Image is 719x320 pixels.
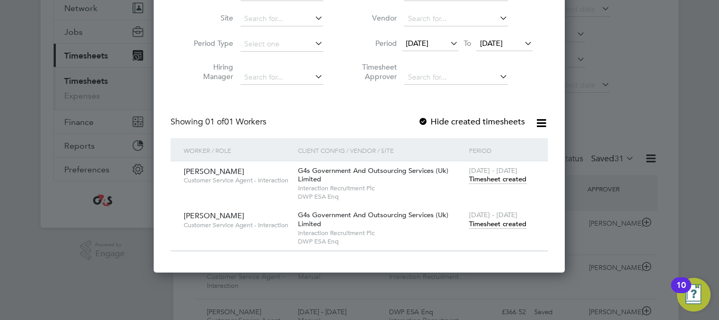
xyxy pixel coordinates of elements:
[349,38,397,48] label: Period
[418,117,525,127] label: Hide created timesheets
[181,138,295,162] div: Worker / Role
[677,278,711,312] button: Open Resource Center, 10 new notifications
[461,36,474,50] span: To
[205,117,224,127] span: 01 of
[298,229,464,237] span: Interaction Recruitment Plc
[241,37,323,52] input: Select one
[404,12,508,26] input: Search for...
[184,167,244,176] span: [PERSON_NAME]
[466,138,537,162] div: Period
[404,70,508,85] input: Search for...
[298,192,464,201] span: DWP ESA Enq
[171,117,268,128] div: Showing
[298,184,464,192] span: Interaction Recruitment Plc
[298,237,464,246] span: DWP ESA Enq
[186,62,233,81] label: Hiring Manager
[480,38,503,48] span: [DATE]
[406,38,428,48] span: [DATE]
[241,12,323,26] input: Search for...
[349,62,397,81] label: Timesheet Approver
[469,166,517,175] span: [DATE] - [DATE]
[241,70,323,85] input: Search for...
[469,174,526,184] span: Timesheet created
[184,221,290,229] span: Customer Service Agent - Interaction
[186,38,233,48] label: Period Type
[349,13,397,23] label: Vendor
[469,219,526,229] span: Timesheet created
[469,210,517,219] span: [DATE] - [DATE]
[676,285,686,299] div: 10
[295,138,466,162] div: Client Config / Vendor / Site
[184,211,244,220] span: [PERSON_NAME]
[186,13,233,23] label: Site
[205,117,266,127] span: 01 Workers
[184,176,290,185] span: Customer Service Agent - Interaction
[298,210,448,228] span: G4s Government And Outsourcing Services (Uk) Limited
[298,166,448,184] span: G4s Government And Outsourcing Services (Uk) Limited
